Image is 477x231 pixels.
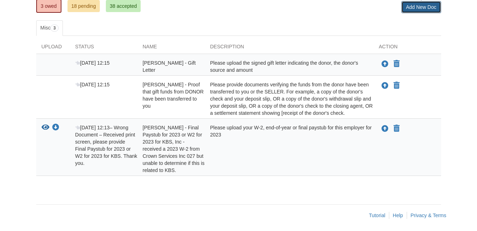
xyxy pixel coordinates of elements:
[143,60,196,73] span: [PERSON_NAME] - Gift Letter
[70,124,137,174] div: – Wrong Document – Received print screen, please provide Final Paystub for 2023 or W2 for 2023 fo...
[42,124,49,131] button: View Rodney Whitaker - Final Paystub for 2023 or W2 for 2023 for KBS, Inc - received a 2023 W-2 f...
[50,25,59,32] span: 3
[369,213,385,218] a: Tutorial
[52,125,59,131] a: Download Rodney Whitaker - Final Paystub for 2023 or W2 for 2023 for KBS, Inc - received a 2023 W...
[137,43,205,54] div: Name
[381,124,389,133] button: Upload Rodney Whitaker - Final Paystub for 2023 or W2 for 2023 for KBS, Inc - received a 2023 W-2...
[393,124,400,133] button: Declare Rodney Whitaker - Final Paystub for 2023 or W2 for 2023 for KBS, Inc - received a 2023 W-...
[393,213,403,218] a: Help
[36,43,70,54] div: Upload
[75,82,110,87] span: [DATE] 12:15
[381,59,389,69] button: Upload Delores Johnson - Gift Letter
[393,60,400,68] button: Declare Delores Johnson - Gift Letter not applicable
[75,125,110,130] span: [DATE] 12:13
[75,60,110,66] span: [DATE] 12:15
[36,20,63,36] a: Misc
[205,124,374,174] div: Please upload your W-2, end-of-year or final paystub for this employer for 2023
[143,82,204,109] span: [PERSON_NAME] - Proof that gift funds from DONOR have been transferred to you
[393,81,400,90] button: Declare Delores Johnson - Proof that gift funds from DONOR have been transferred to you not appli...
[205,43,374,54] div: Description
[143,125,205,173] span: [PERSON_NAME] - Final Paystub for 2023 or W2 for 2023 for KBS, Inc - received a 2023 W-2 from Cro...
[401,1,441,13] a: Add New Doc
[70,43,137,54] div: Status
[381,81,389,90] button: Upload Delores Johnson - Proof that gift funds from DONOR have been transferred to you
[205,59,374,74] div: Please upload the signed gift letter indicating the donor, the donor's source and amount
[411,213,446,218] a: Privacy & Terms
[374,43,441,54] div: Action
[205,81,374,117] div: Please provide documents verifying the funds from the donor have been transferred to you or the S...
